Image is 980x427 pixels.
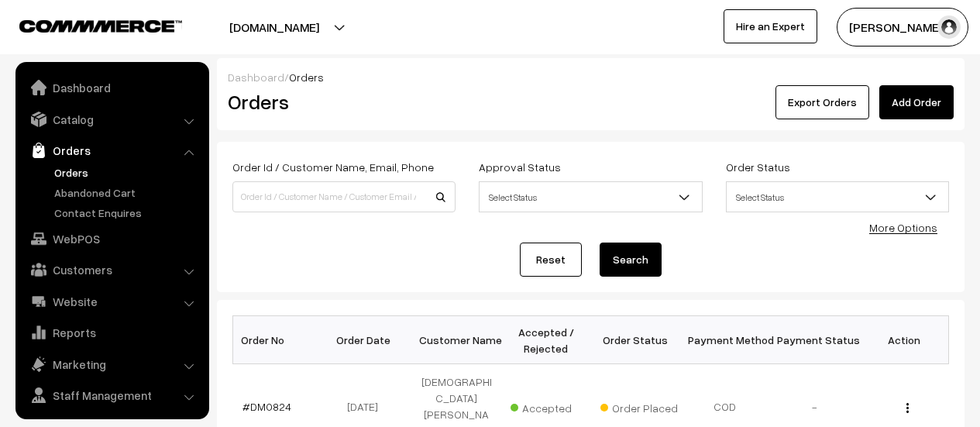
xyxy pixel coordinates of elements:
[879,85,954,119] a: Add Order
[19,15,155,34] a: COMMMERCE
[19,136,204,164] a: Orders
[19,381,204,409] a: Staff Management
[228,69,954,85] div: /
[869,221,937,234] a: More Options
[770,316,860,364] th: Payment Status
[479,181,702,212] span: Select Status
[50,205,204,221] a: Contact Enquires
[479,159,561,175] label: Approval Status
[906,403,909,413] img: Menu
[19,319,204,346] a: Reports
[680,316,770,364] th: Payment Method
[837,8,968,46] button: [PERSON_NAME]
[19,256,204,284] a: Customers
[228,71,284,84] a: Dashboard
[50,164,204,181] a: Orders
[726,181,949,212] span: Select Status
[480,184,701,211] span: Select Status
[19,74,204,102] a: Dashboard
[19,225,204,253] a: WebPOS
[322,316,412,364] th: Order Date
[412,316,502,364] th: Customer Name
[19,105,204,133] a: Catalog
[175,8,373,46] button: [DOMAIN_NAME]
[591,316,681,364] th: Order Status
[511,396,588,416] span: Accepted
[242,400,291,413] a: #DM0824
[859,316,949,364] th: Action
[726,159,790,175] label: Order Status
[50,184,204,201] a: Abandoned Cart
[775,85,869,119] button: Export Orders
[289,71,324,84] span: Orders
[724,9,817,43] a: Hire an Expert
[600,396,678,416] span: Order Placed
[232,159,434,175] label: Order Id / Customer Name, Email, Phone
[937,15,961,39] img: user
[19,288,204,315] a: Website
[727,184,948,211] span: Select Status
[501,316,591,364] th: Accepted / Rejected
[19,20,182,32] img: COMMMERCE
[233,316,323,364] th: Order No
[600,243,662,277] button: Search
[520,243,582,277] a: Reset
[228,90,454,114] h2: Orders
[19,350,204,378] a: Marketing
[232,181,456,212] input: Order Id / Customer Name / Customer Email / Customer Phone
